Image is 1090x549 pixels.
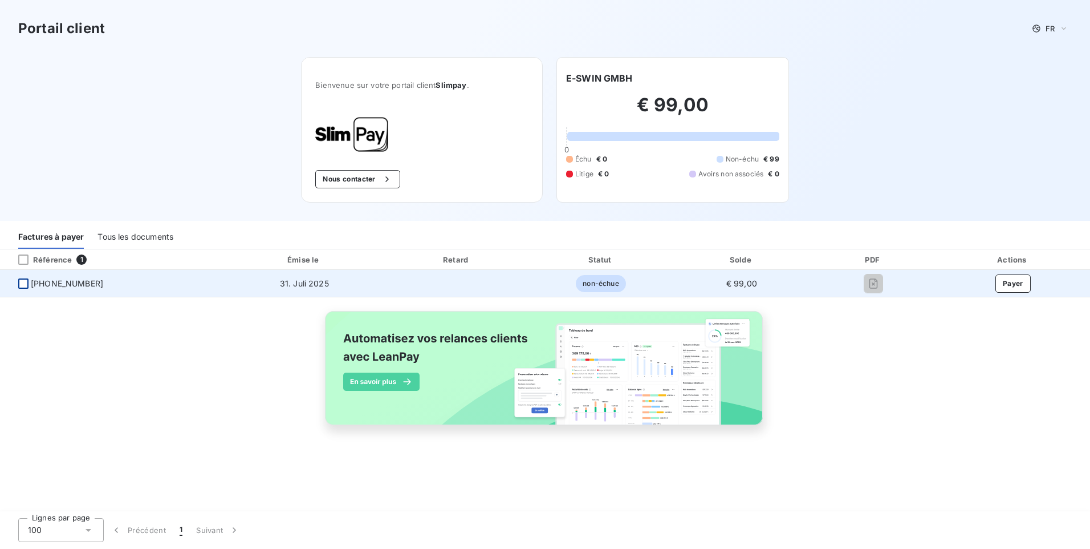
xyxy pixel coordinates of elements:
button: Précédent [104,518,173,542]
h2: € 99,00 [566,94,779,128]
span: € 0 [768,169,779,179]
span: 1 [180,524,182,536]
div: Tous les documents [97,225,173,249]
span: Non-échu [726,154,759,164]
span: 0 [564,145,569,154]
button: 1 [173,518,189,542]
h6: E-SWIN GMBH [566,71,633,85]
button: Nous contacter [315,170,400,188]
span: Échu [575,154,592,164]
button: Suivant [189,518,247,542]
div: Retard [386,254,527,265]
div: Solde [674,254,809,265]
img: Company logo [315,117,388,152]
div: Factures à payer [18,225,84,249]
span: Litige [575,169,593,179]
span: [PHONE_NUMBER] [31,278,103,289]
div: Émise le [227,254,381,265]
span: 100 [28,524,42,536]
span: 1 [76,255,87,265]
div: Actions [938,254,1088,265]
h3: Portail client [18,18,105,39]
span: € 0 [598,169,609,179]
img: banner [315,304,775,445]
span: FR [1046,24,1055,33]
div: PDF [814,254,934,265]
div: Statut [532,254,670,265]
span: € 99,00 [726,278,757,288]
span: non-échue [576,275,625,292]
span: € 99 [763,154,779,164]
span: Bienvenue sur votre portail client . [315,80,528,90]
span: Avoirs non associés [698,169,763,179]
span: 31. Juli 2025 [280,278,329,288]
span: € 0 [596,154,607,164]
button: Payer [995,274,1031,293]
div: Référence [9,255,72,265]
span: Slimpay [436,80,466,90]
